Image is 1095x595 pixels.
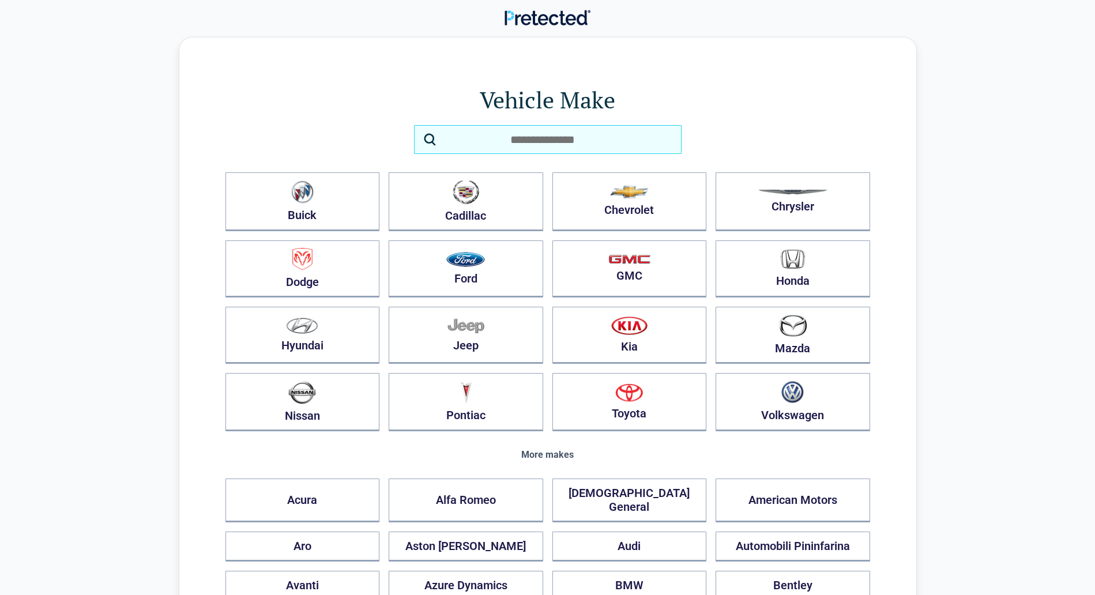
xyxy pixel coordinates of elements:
[716,532,870,562] button: Automobili Pininfarina
[389,373,543,431] button: Pontiac
[552,479,707,522] button: [DEMOGRAPHIC_DATA] General
[716,172,870,231] button: Chrysler
[389,307,543,364] button: Jeep
[552,532,707,562] button: Audi
[225,172,380,231] button: Buick
[389,240,543,297] button: Ford
[225,373,380,431] button: Nissan
[225,450,870,460] div: More makes
[389,532,543,562] button: Aston [PERSON_NAME]
[225,479,380,522] button: Acura
[716,240,870,297] button: Honda
[389,479,543,522] button: Alfa Romeo
[552,240,707,297] button: GMC
[552,307,707,364] button: Kia
[225,240,380,297] button: Dodge
[716,373,870,431] button: Volkswagen
[225,84,870,116] h1: Vehicle Make
[225,307,380,364] button: Hyundai
[716,307,870,364] button: Mazda
[552,172,707,231] button: Chevrolet
[552,373,707,431] button: Toyota
[389,172,543,231] button: Cadillac
[716,479,870,522] button: American Motors
[225,532,380,562] button: Aro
